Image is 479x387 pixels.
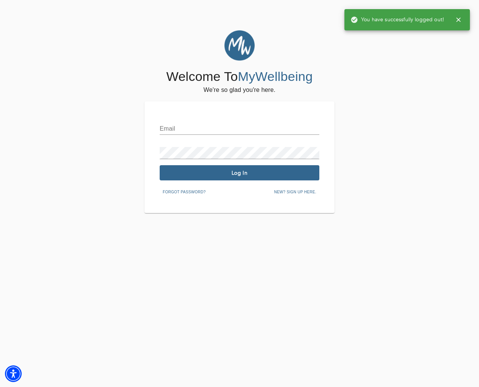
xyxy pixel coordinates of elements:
[163,169,316,177] span: Log In
[351,16,444,24] span: You have successfully logged out!
[160,186,209,198] button: Forgot password?
[160,188,209,194] a: Forgot password?
[163,189,206,196] span: Forgot password?
[224,30,255,61] img: MyWellbeing
[203,85,275,95] h6: We're so glad you're here.
[238,69,313,84] span: MyWellbeing
[271,186,319,198] button: New? Sign up here.
[166,69,312,85] h4: Welcome To
[5,365,22,382] div: Accessibility Menu
[160,165,319,180] button: Log In
[274,189,316,196] span: New? Sign up here.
